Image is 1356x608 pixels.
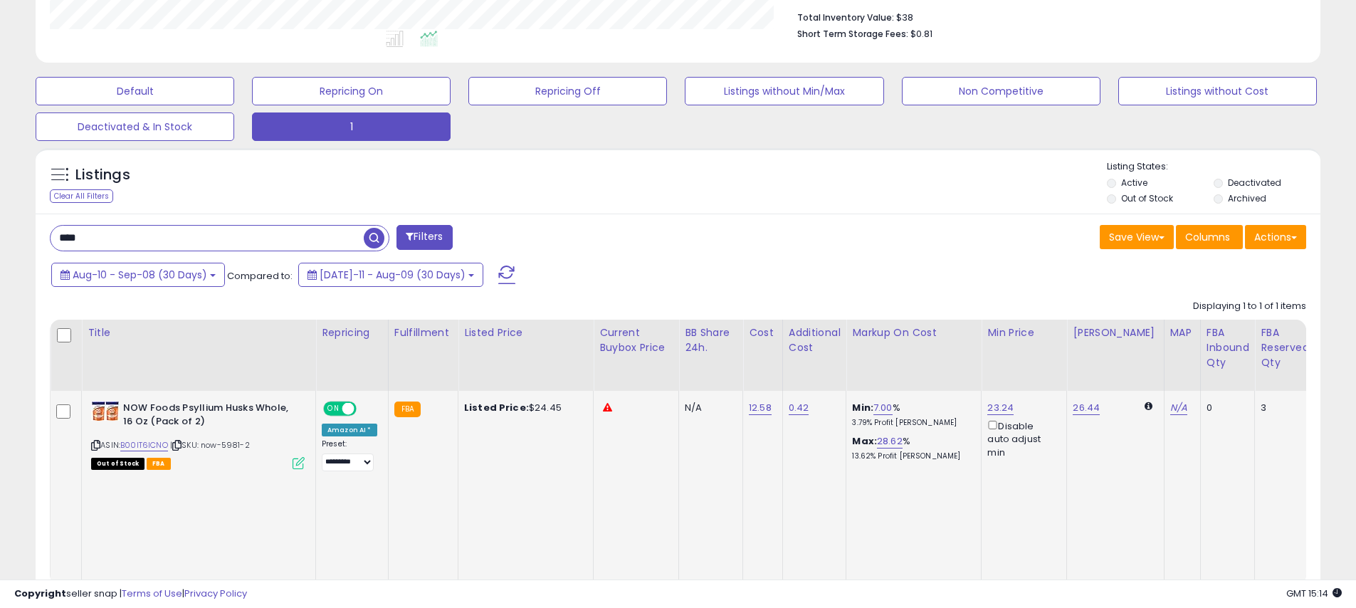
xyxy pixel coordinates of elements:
p: 13.62% Profit [PERSON_NAME] [852,451,970,461]
button: Actions [1245,225,1306,249]
label: Deactivated [1228,177,1281,189]
div: ASIN: [91,402,305,468]
button: Repricing On [252,77,451,105]
th: The percentage added to the cost of goods (COGS) that forms the calculator for Min & Max prices. [846,320,982,391]
div: Additional Cost [789,325,841,355]
span: OFF [354,403,377,415]
b: Min: [852,401,873,414]
h5: Listings [75,165,130,185]
a: 23.24 [987,401,1014,415]
div: Repricing [322,325,382,340]
span: FBA [147,458,171,470]
div: N/A [685,402,732,414]
div: $24.45 [464,402,582,414]
a: Privacy Policy [184,587,247,600]
div: Current Buybox Price [599,325,673,355]
a: B00IT6ICNO [120,439,168,451]
button: Repricing Off [468,77,667,105]
div: Cost [749,325,777,340]
button: [DATE]-11 - Aug-09 (30 Days) [298,263,483,287]
span: Aug-10 - Sep-08 (30 Days) [73,268,207,282]
a: 0.42 [789,401,809,415]
a: 7.00 [873,401,893,415]
div: Min Price [987,325,1061,340]
a: 26.44 [1073,401,1100,415]
button: Listings without Cost [1118,77,1317,105]
div: Listed Price [464,325,587,340]
span: [DATE]-11 - Aug-09 (30 Days) [320,268,466,282]
b: Max: [852,434,877,448]
div: 0 [1207,402,1244,414]
span: 2025-09-10 15:14 GMT [1286,587,1342,600]
div: Amazon AI * [322,424,377,436]
button: Listings without Min/Max [685,77,883,105]
label: Out of Stock [1121,192,1173,204]
p: 3.79% Profit [PERSON_NAME] [852,418,970,428]
button: Non Competitive [902,77,1100,105]
span: Columns [1185,230,1230,244]
div: Markup on Cost [852,325,975,340]
div: Title [88,325,310,340]
span: All listings that are currently out of stock and unavailable for purchase on Amazon [91,458,144,470]
button: Aug-10 - Sep-08 (30 Days) [51,263,225,287]
b: Listed Price: [464,401,529,414]
span: | SKU: now-5981-2 [170,439,250,451]
button: Filters [396,225,452,250]
div: Fulfillment [394,325,452,340]
label: Archived [1228,192,1266,204]
button: Save View [1100,225,1174,249]
a: N/A [1170,401,1187,415]
li: $38 [797,8,1295,25]
strong: Copyright [14,587,66,600]
label: Active [1121,177,1147,189]
div: FBA Reserved Qty [1261,325,1308,370]
span: Compared to: [227,269,293,283]
div: % [852,402,970,428]
div: MAP [1170,325,1194,340]
button: Deactivated & In Stock [36,112,234,141]
button: Default [36,77,234,105]
div: % [852,435,970,461]
a: Terms of Use [122,587,182,600]
span: ON [325,403,342,415]
div: BB Share 24h. [685,325,737,355]
button: 1 [252,112,451,141]
div: Clear All Filters [50,189,113,203]
b: Total Inventory Value: [797,11,894,23]
div: Disable auto adjust min [987,418,1056,459]
div: seller snap | | [14,587,247,601]
div: Displaying 1 to 1 of 1 items [1193,300,1306,313]
span: $0.81 [910,27,932,41]
a: 12.58 [749,401,772,415]
div: 3 [1261,402,1303,414]
p: Listing States: [1107,160,1320,174]
small: FBA [394,402,421,417]
div: [PERSON_NAME] [1073,325,1157,340]
a: 28.62 [877,434,903,449]
div: Preset: [322,439,377,471]
div: FBA inbound Qty [1207,325,1249,370]
b: Short Term Storage Fees: [797,28,908,40]
b: NOW Foods Psyllium Husks Whole, 16 Oz (Pack of 2) [123,402,296,431]
img: 41+5bFn+LsL._SL40_.jpg [91,402,120,421]
button: Columns [1176,225,1243,249]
